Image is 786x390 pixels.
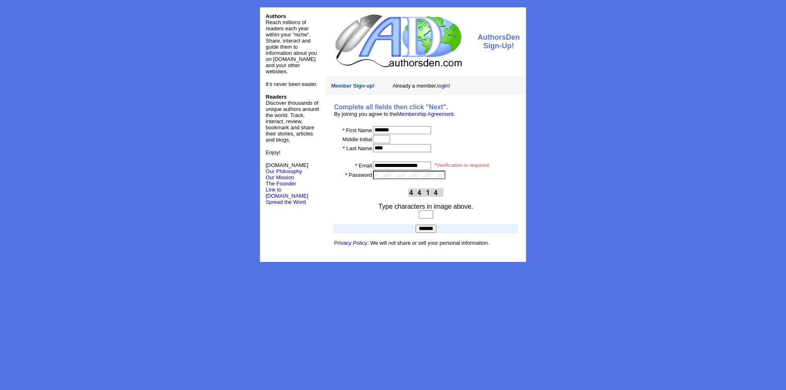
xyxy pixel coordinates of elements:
font: Password [349,172,372,178]
font: Email [359,162,372,169]
font: Type characters in image above. [378,203,473,210]
a: login! [437,83,450,89]
a: Membership Agreement [397,111,454,117]
a: Link to [DOMAIN_NAME] [266,187,308,199]
a: Spread the Word [266,198,306,205]
a: Our Mission [266,174,294,180]
font: First Name [346,127,372,133]
img: This Is CAPTCHA Image [408,188,443,197]
font: Enjoy! [266,149,280,156]
font: Spread the Word [266,199,306,205]
a: Our Philosophy [266,168,302,174]
font: : We will not share or sell your personal information. [334,240,489,246]
font: Middle Initial [343,136,372,142]
b: Complete all fields then click "Next". [334,104,448,110]
a: Privacy Policy [334,240,367,246]
font: Discover thousands of unique authors around the world. Track, interact, review, bookmark and shar... [266,94,319,143]
font: Last Name [346,145,372,151]
font: *Verification is required. [434,162,490,168]
font: [DOMAIN_NAME] [266,162,308,174]
font: Authors [266,13,286,19]
font: Member Sign-up! [331,83,375,89]
font: By joining you agree to the . [334,111,455,117]
b: Readers [266,94,287,100]
font: AuthorsDen Sign-Up! [478,33,520,50]
font: Already a member, [393,83,450,89]
img: logo.jpg [333,13,463,68]
font: It's never been easier. [266,81,318,87]
a: The Founder [266,180,296,187]
font: Reach millions of readers each year within your "niche". Share, interact and guide them to inform... [266,19,317,74]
